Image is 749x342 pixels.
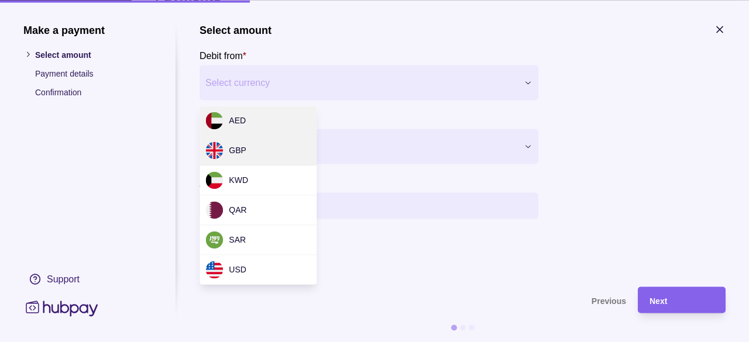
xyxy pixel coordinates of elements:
span: GBP [229,146,246,155]
span: KWD [229,175,248,185]
span: SAR [229,235,246,244]
img: qa [205,201,223,219]
span: AED [229,116,246,125]
img: ae [205,112,223,129]
img: us [205,261,223,278]
span: USD [229,265,246,274]
img: kw [205,171,223,189]
img: sa [205,231,223,248]
span: QAR [229,205,246,215]
img: gb [205,141,223,159]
